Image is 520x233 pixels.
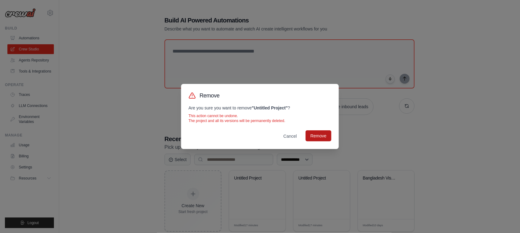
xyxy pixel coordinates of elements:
[200,91,220,100] h3: Remove
[189,118,331,123] p: The project and all its versions will be permanently deleted.
[189,105,331,111] p: Are you sure you want to remove ?
[252,105,288,110] strong: " Untitled Project "
[306,130,331,141] button: Remove
[278,131,302,142] button: Cancel
[189,113,331,118] p: This action cannot be undone.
